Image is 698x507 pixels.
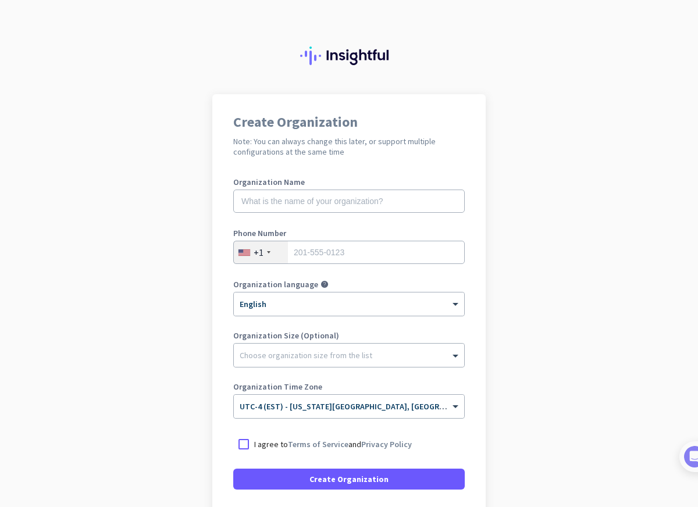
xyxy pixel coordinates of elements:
[233,229,465,237] label: Phone Number
[233,469,465,490] button: Create Organization
[309,473,389,485] span: Create Organization
[233,331,465,340] label: Organization Size (Optional)
[320,280,329,288] i: help
[300,47,398,65] img: Insightful
[233,115,465,129] h1: Create Organization
[254,438,412,450] p: I agree to and
[254,247,263,258] div: +1
[233,280,318,288] label: Organization language
[288,439,348,449] a: Terms of Service
[233,190,465,213] input: What is the name of your organization?
[361,439,412,449] a: Privacy Policy
[233,383,465,391] label: Organization Time Zone
[233,136,465,157] h2: Note: You can always change this later, or support multiple configurations at the same time
[233,241,465,264] input: 201-555-0123
[233,178,465,186] label: Organization Name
